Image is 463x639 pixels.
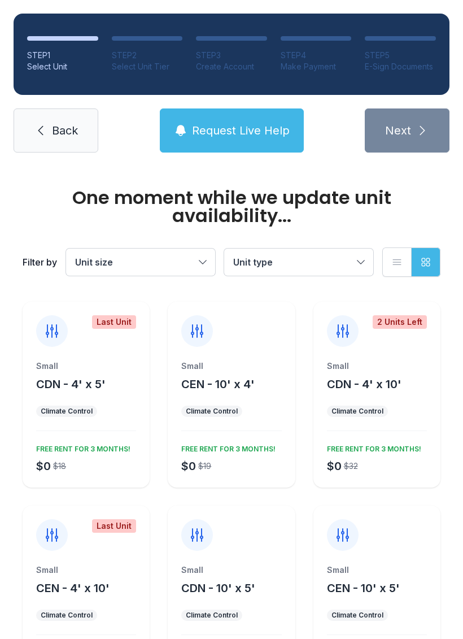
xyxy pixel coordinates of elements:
div: Small [327,360,427,372]
div: Create Account [196,61,267,72]
span: Request Live Help [192,123,290,138]
div: Select Unit Tier [112,61,183,72]
div: Small [181,564,281,576]
div: FREE RENT FOR 3 MONTHS! [322,440,421,454]
div: Climate Control [41,611,93,620]
div: Make Payment [281,61,352,72]
div: STEP 3 [196,50,267,61]
div: Climate Control [331,611,383,620]
div: One moment while we update unit availability... [23,189,440,225]
div: Filter by [23,255,57,269]
div: $18 [53,460,66,472]
div: 2 Units Left [373,315,427,329]
div: Small [36,564,136,576]
span: Next [385,123,411,138]
div: Select Unit [27,61,98,72]
div: Climate Control [186,611,238,620]
span: CEN - 4' x 10' [36,581,110,595]
div: $0 [327,458,342,474]
div: E-Sign Documents [365,61,436,72]
button: CEN - 4' x 10' [36,580,110,596]
div: STEP 4 [281,50,352,61]
div: $32 [344,460,358,472]
div: $0 [36,458,51,474]
span: CDN - 4' x 5' [36,377,106,391]
div: Last Unit [92,315,136,329]
span: CEN - 10' x 4' [181,377,255,391]
div: Last Unit [92,519,136,533]
span: CDN - 10' x 5' [181,581,255,595]
span: CEN - 10' x 5' [327,581,400,595]
div: STEP 5 [365,50,436,61]
button: CEN - 10' x 4' [181,376,255,392]
button: CEN - 10' x 5' [327,580,400,596]
div: Climate Control [41,407,93,416]
button: CDN - 10' x 5' [181,580,255,596]
button: CDN - 4' x 5' [36,376,106,392]
div: Climate Control [186,407,238,416]
div: FREE RENT FOR 3 MONTHS! [177,440,276,454]
button: CDN - 4' x 10' [327,376,401,392]
button: Unit size [66,249,215,276]
div: Small [36,360,136,372]
span: Back [52,123,78,138]
span: Unit type [233,257,273,268]
div: STEP 1 [27,50,98,61]
div: Small [327,564,427,576]
div: $0 [181,458,196,474]
button: Unit type [224,249,373,276]
div: STEP 2 [112,50,183,61]
div: Climate Control [331,407,383,416]
div: $19 [198,460,211,472]
div: FREE RENT FOR 3 MONTHS! [32,440,130,454]
div: Small [181,360,281,372]
span: CDN - 4' x 10' [327,377,401,391]
span: Unit size [75,257,113,268]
